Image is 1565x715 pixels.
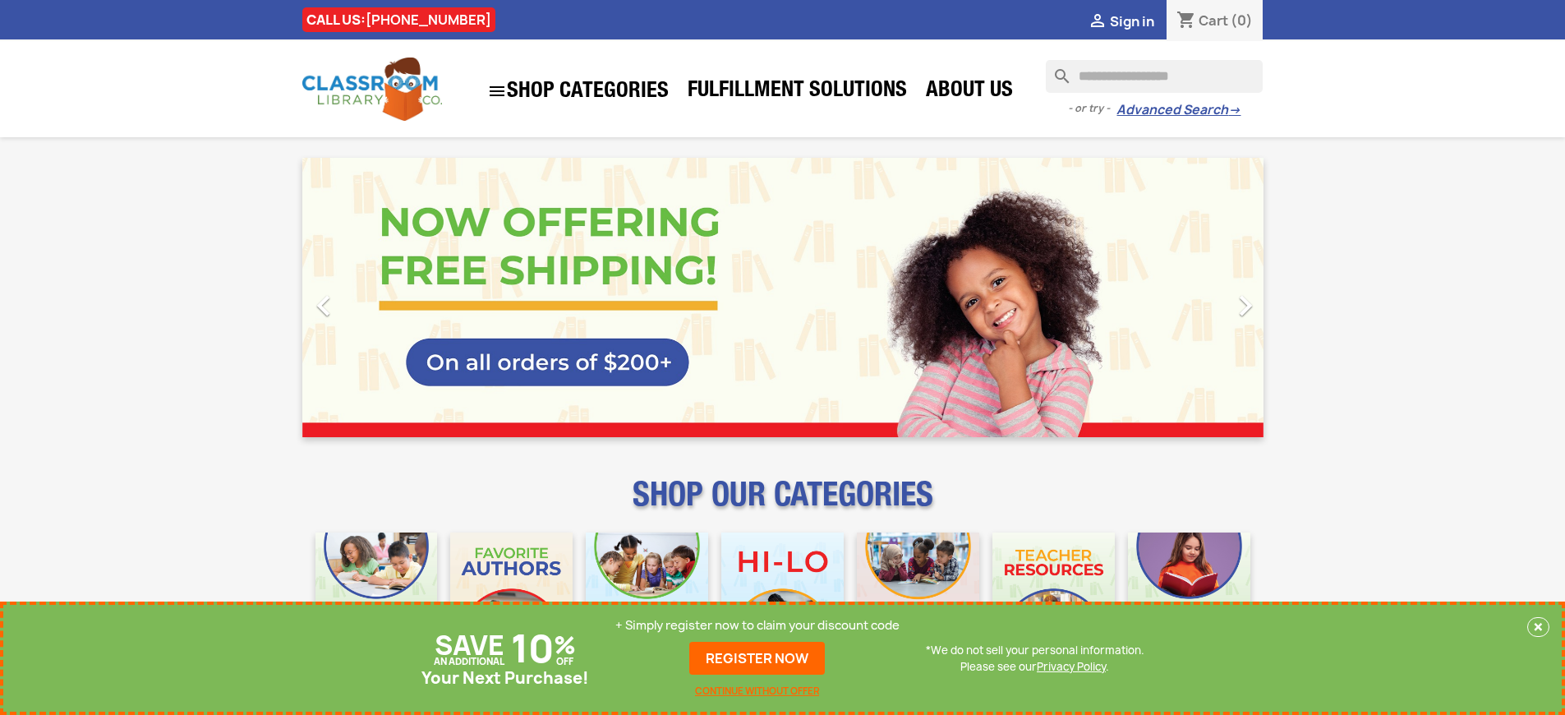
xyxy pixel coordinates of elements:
a: Previous [302,158,447,437]
img: CLC_Fiction_Nonfiction_Mobile.jpg [857,533,979,655]
ul: Carousel container [302,158,1264,437]
i:  [487,81,507,101]
i:  [1225,285,1266,326]
a:  Sign in [1088,12,1154,30]
a: [PHONE_NUMBER] [366,11,491,29]
img: CLC_HiLo_Mobile.jpg [721,533,844,655]
div: CALL US: [302,7,495,32]
img: CLC_Phonics_And_Decodables_Mobile.jpg [586,533,708,655]
a: About Us [918,76,1021,108]
input: Search [1046,60,1263,93]
p: SHOP OUR CATEGORIES [302,490,1264,519]
span: Sign in [1110,12,1154,30]
a: Fulfillment Solutions [679,76,915,108]
img: Classroom Library Company [302,58,442,121]
img: CLC_Teacher_Resources_Mobile.jpg [992,533,1115,655]
img: CLC_Bulk_Mobile.jpg [315,533,438,655]
img: CLC_Favorite_Authors_Mobile.jpg [450,533,573,655]
i: shopping_cart [1176,12,1196,31]
i:  [303,285,344,326]
span: → [1228,102,1240,118]
i: search [1046,60,1066,80]
span: - or try - [1068,100,1116,117]
span: Cart [1199,12,1228,30]
img: CLC_Dyslexia_Mobile.jpg [1128,533,1250,655]
a: Advanced Search→ [1116,102,1240,118]
span: (0) [1231,12,1253,30]
i:  [1088,12,1107,32]
a: SHOP CATEGORIES [479,73,677,109]
a: Next [1119,158,1264,437]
